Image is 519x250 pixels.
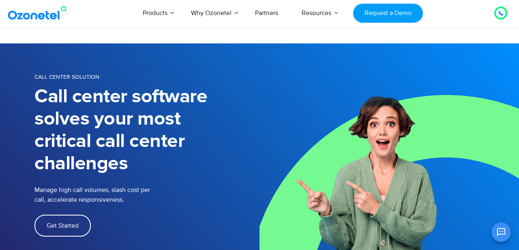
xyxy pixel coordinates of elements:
[34,86,259,175] h1: Call center software solves your most critical call center challenges
[34,215,91,237] a: Get Started
[353,4,422,23] a: Request a Demo
[47,222,79,229] span: Get Started
[34,185,197,205] p: Manage high call volumes, slash cost per call, accelerate responsiveness.
[491,222,511,242] button: Open chat
[34,73,99,80] span: Call Center Solution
